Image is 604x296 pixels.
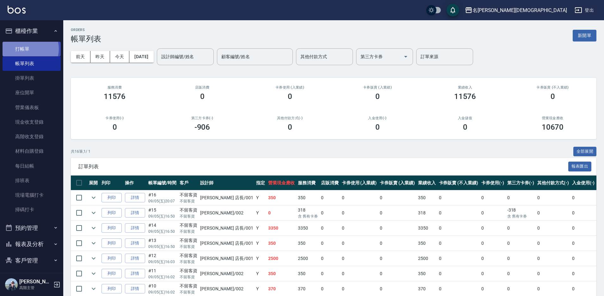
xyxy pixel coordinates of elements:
td: 0 [570,251,596,266]
a: 詳情 [125,284,145,294]
button: [DATE] [129,51,153,63]
button: Open [401,52,411,62]
h3: 11576 [104,92,126,101]
td: 0 [506,251,536,266]
p: 不留客資 [180,198,197,204]
p: 09/05 (五) 16:50 [148,244,176,250]
button: save [447,4,459,16]
td: 0 [437,251,480,266]
td: [PERSON_NAME] 店長 /001 [199,236,255,251]
td: 0 [536,206,570,220]
h2: 卡券使用(-) [78,116,151,120]
p: 09/05 (五) 16:03 [148,259,176,265]
h2: 入金儲值 [429,116,501,120]
th: 展開 [87,176,100,190]
td: [PERSON_NAME] 店長 /001 [199,190,255,205]
td: #12 [147,251,178,266]
td: 0 [536,236,570,251]
div: 不留客資 [180,237,197,244]
td: 0 [480,221,506,236]
h2: ORDERS [71,28,101,32]
h3: 0 [200,92,205,101]
td: 0 [437,190,480,205]
h3: -906 [194,123,210,132]
th: 客戶 [178,176,199,190]
td: 350 [416,190,437,205]
td: 0 [378,221,416,236]
td: 0 [536,190,570,205]
td: 0 [480,266,506,281]
h2: 卡券販賣 (不入業績) [516,85,589,89]
td: 0 [480,190,506,205]
td: 0 [536,266,570,281]
button: expand row [89,193,98,202]
button: 名[PERSON_NAME][DEMOGRAPHIC_DATA] [462,4,570,17]
h3: 0 [288,123,292,132]
td: [PERSON_NAME] /002 [199,206,255,220]
h2: 店販消費 [166,85,238,89]
td: 318 [416,206,437,220]
p: 09/05 (五) 16:50 [148,213,176,219]
td: 0 [480,251,506,266]
a: 詳情 [125,269,145,279]
h2: 業績收入 [429,85,501,89]
th: 卡券使用 (入業績) [340,176,379,190]
td: Y [255,266,267,281]
p: 含 舊有卡券 [507,213,534,219]
td: [PERSON_NAME] 店長 /001 [199,221,255,236]
img: Logo [8,6,26,14]
th: 店販消費 [319,176,340,190]
td: 0 [340,206,379,220]
th: 卡券販賣 (入業績) [378,176,416,190]
button: 員工及薪資 [3,268,61,285]
td: #14 [147,221,178,236]
td: 2500 [416,251,437,266]
h3: 服務消費 [78,85,151,89]
td: 350 [296,236,319,251]
td: 0 [319,221,340,236]
td: 350 [416,266,437,281]
p: 不留客資 [180,289,197,295]
td: 0 [437,236,480,251]
td: #11 [147,266,178,281]
a: 高階收支登錄 [3,129,61,144]
td: 350 [267,190,296,205]
td: -318 [506,206,536,220]
td: Y [255,190,267,205]
a: 排班表 [3,173,61,188]
p: 09/05 (五) 16:02 [148,274,176,280]
th: 列印 [100,176,123,190]
td: 350 [267,236,296,251]
th: 業績收入 [416,176,437,190]
button: 報表匯出 [568,162,592,171]
p: 不留客資 [180,213,197,219]
h3: 10670 [542,123,564,132]
td: 0 [319,266,340,281]
button: 列印 [102,208,122,218]
h3: 0 [463,123,467,132]
h2: 卡券販賣 (入業績) [341,85,414,89]
button: 列印 [102,238,122,248]
td: 0 [570,266,596,281]
a: 報表匯出 [568,163,592,169]
p: 不留客資 [180,259,197,265]
td: 0 [570,236,596,251]
td: 0 [506,221,536,236]
td: 0 [506,190,536,205]
td: 3350 [416,221,437,236]
p: 09/05 (五) 16:50 [148,229,176,234]
td: 0 [570,206,596,220]
td: 2500 [296,251,319,266]
td: 350 [267,266,296,281]
h2: 營業現金應收 [516,116,589,120]
a: 掛單列表 [3,71,61,85]
th: 卡券使用(-) [480,176,506,190]
td: #15 [147,206,178,220]
button: 櫃檯作業 [3,23,61,39]
h2: 入金使用(-) [341,116,414,120]
a: 現場電腦打卡 [3,188,61,202]
td: [PERSON_NAME] 店長 /001 [199,251,255,266]
h2: 卡券使用 (入業績) [254,85,326,89]
td: 0 [480,236,506,251]
a: 現金收支登錄 [3,115,61,129]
